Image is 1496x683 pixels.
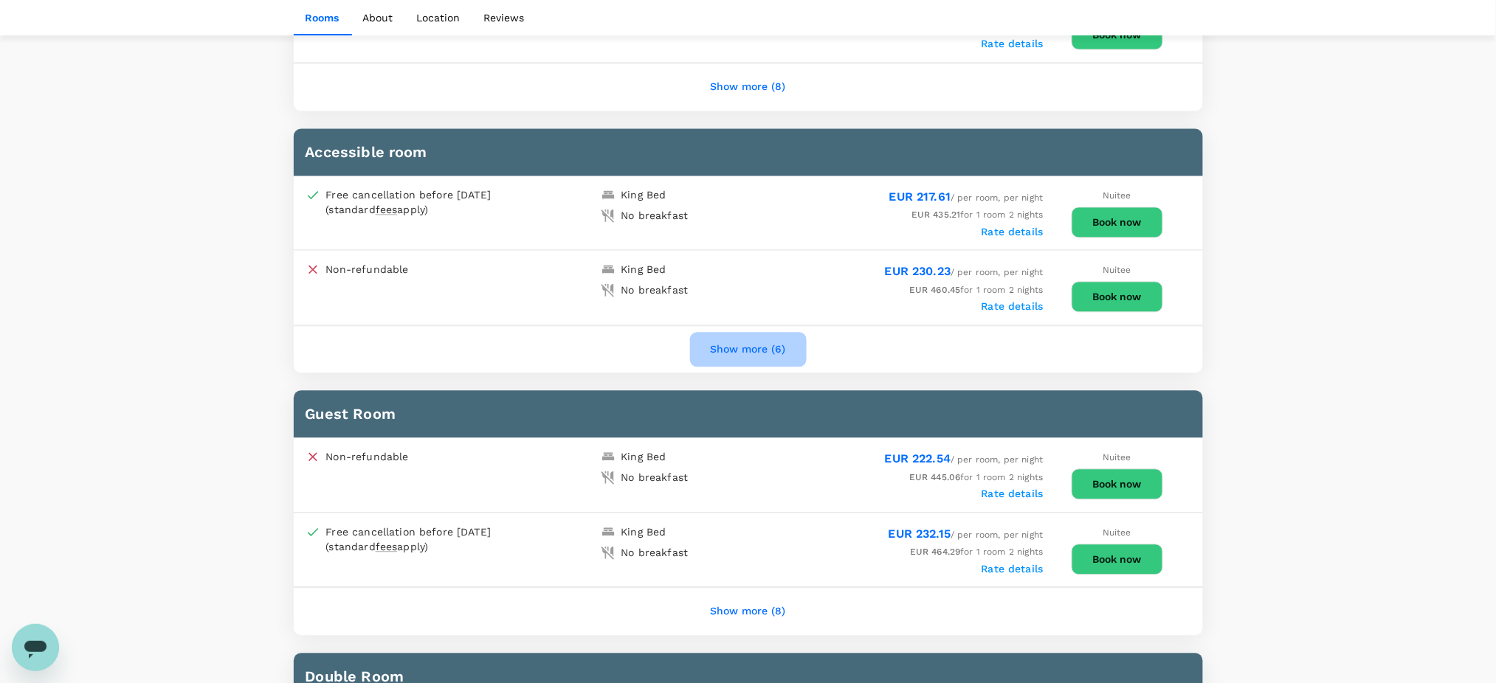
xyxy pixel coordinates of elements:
[306,403,1191,426] h6: Guest Room
[982,301,1044,313] label: Rate details
[1072,282,1163,313] button: Book now
[376,204,398,216] span: fees
[621,283,689,298] div: No breakfast
[601,525,616,540] img: king-bed-icon
[889,527,951,541] span: EUR 232.15
[1103,191,1131,201] span: Nuitee
[885,455,1044,465] span: / per room, per night
[326,450,409,465] p: Non-refundable
[601,450,616,465] img: king-bed-icon
[621,188,666,203] div: King Bed
[484,10,525,25] p: Reviews
[12,624,59,671] iframe: Button to launch messaging window
[363,10,393,25] p: About
[982,226,1044,238] label: Rate details
[690,333,807,368] button: Show more (6)
[376,541,398,553] span: fees
[621,546,689,561] div: No breakfast
[690,70,807,105] button: Show more (8)
[621,209,689,223] div: No breakfast
[909,473,961,483] span: EUR 445.06
[306,141,1191,164] h6: Accessible room
[889,190,951,204] span: EUR 217.61
[306,10,339,25] p: Rooms
[982,564,1044,575] label: Rate details
[601,188,616,203] img: king-bed-icon
[417,10,461,25] p: Location
[326,263,409,277] p: Non-refundable
[911,210,1043,221] span: for 1 room 2 nights
[1072,469,1163,500] button: Book now
[1103,528,1131,538] span: Nuitee
[885,268,1044,278] span: / per room, per night
[885,265,951,279] span: EUR 230.23
[1072,207,1163,238] button: Book now
[982,488,1044,500] label: Rate details
[326,525,525,555] div: Free cancellation before [DATE] (standard apply)
[601,263,616,277] img: king-bed-icon
[911,210,961,221] span: EUR 435.21
[982,38,1044,50] label: Rate details
[909,473,1043,483] span: for 1 room 2 nights
[621,525,666,540] div: King Bed
[910,547,961,558] span: EUR 464.29
[1103,266,1131,276] span: Nuitee
[909,285,1043,296] span: for 1 room 2 nights
[621,450,666,465] div: King Bed
[1103,453,1131,463] span: Nuitee
[621,471,689,485] div: No breakfast
[326,188,525,218] div: Free cancellation before [DATE] (standard apply)
[909,285,961,296] span: EUR 460.45
[1072,544,1163,575] button: Book now
[889,530,1044,541] span: / per room, per night
[690,594,807,630] button: Show more (8)
[889,193,1044,204] span: / per room, per night
[621,263,666,277] div: King Bed
[910,547,1043,558] span: for 1 room 2 nights
[885,452,951,466] span: EUR 222.54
